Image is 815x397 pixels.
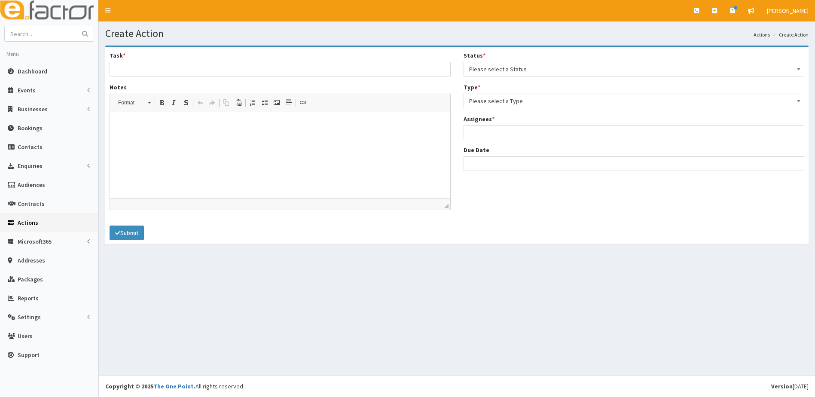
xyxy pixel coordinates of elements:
label: Notes [110,83,127,92]
span: Contacts [18,143,43,151]
span: Packages [18,275,43,283]
label: Status [464,51,485,60]
strong: Copyright © 2025 . [105,382,195,390]
span: Please select a Type [469,95,799,107]
h1: Create Action [105,28,809,39]
span: Please select a Type [464,94,805,108]
a: Link (Ctrl+L) [297,97,309,108]
a: The One Point [153,382,194,390]
a: Undo (Ctrl+Z) [194,97,206,108]
a: Redo (Ctrl+Y) [206,97,218,108]
a: Insert/Remove Bulleted List [259,97,271,108]
label: Due Date [464,146,489,154]
label: Type [464,83,480,92]
iframe: Rich Text Editor, notes [110,112,450,198]
input: Search... [5,26,77,41]
span: Actions [18,219,38,226]
label: Assignees [464,115,494,123]
span: Bookings [18,124,43,132]
a: Copy (Ctrl+C) [220,97,232,108]
span: Contracts [18,200,45,208]
span: Users [18,332,33,340]
a: Strike Through [180,97,192,108]
label: Task [110,51,125,60]
a: Format [113,97,155,109]
button: Submit [110,226,144,240]
span: Format [114,97,144,108]
span: Drag to resize [444,204,449,208]
b: Version [771,382,793,390]
span: [PERSON_NAME] [767,7,809,15]
a: Bold (Ctrl+B) [156,97,168,108]
a: Italic (Ctrl+I) [168,97,180,108]
span: Businesses [18,105,48,113]
span: Audiences [18,181,45,189]
span: Microsoft365 [18,238,52,245]
li: Create Action [771,31,809,38]
a: Image [271,97,283,108]
a: Paste (Ctrl+V) [232,97,244,108]
span: Please select a Status [464,62,805,76]
footer: All rights reserved. [99,375,815,397]
span: Enquiries [18,162,43,170]
span: Reports [18,294,39,302]
a: Insert/Remove Numbered List [247,97,259,108]
a: Insert Horizontal Line [283,97,295,108]
a: Actions [754,31,770,38]
span: Events [18,86,36,94]
span: Addresses [18,257,45,264]
span: Settings [18,313,41,321]
span: Support [18,351,40,359]
div: [DATE] [771,382,809,391]
span: Dashboard [18,67,47,75]
span: Please select a Status [469,63,799,75]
